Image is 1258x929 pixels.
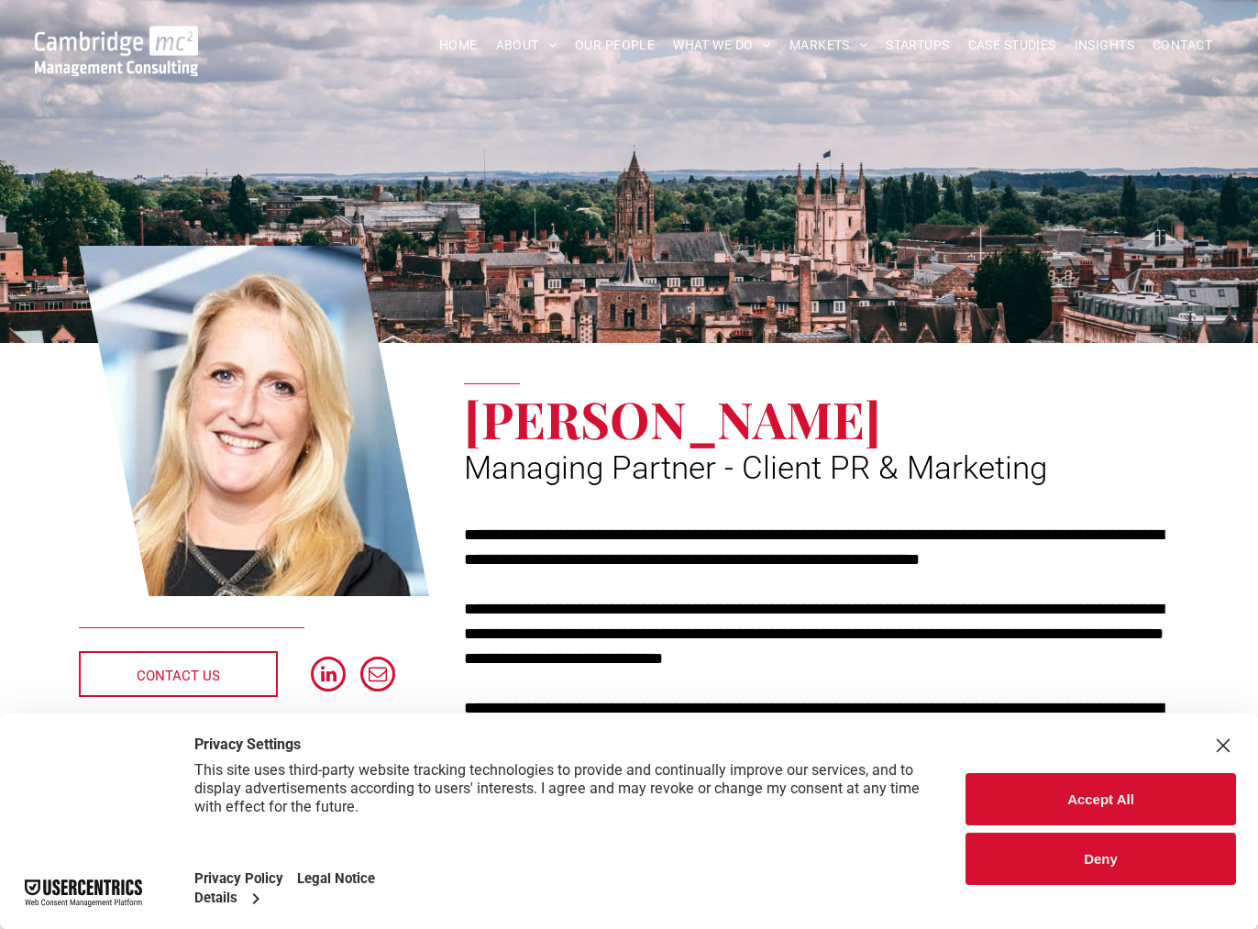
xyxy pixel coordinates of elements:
[780,31,877,60] a: MARKETS
[79,651,278,697] a: CONTACT US
[311,657,346,696] a: linkedin
[1143,31,1221,60] a: CONTACT
[959,31,1065,60] a: CASE STUDIES
[137,653,220,699] span: CONTACT US
[79,243,429,599] a: Faye Holland | Managing Partner - Client PR & Marketing
[487,31,567,60] a: ABOUT
[1065,31,1143,60] a: INSIGHTS
[464,384,881,452] span: [PERSON_NAME]
[360,657,395,696] a: email
[430,31,487,60] a: HOME
[566,31,664,60] a: OUR PEOPLE
[464,449,1047,487] span: Managing Partner - Client PR & Marketing
[35,26,199,76] img: Go to Homepage
[664,31,780,60] a: WHAT WE DO
[877,31,958,60] a: STARTUPS
[35,28,199,48] a: Your Business Transformed | Cambridge Management Consulting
